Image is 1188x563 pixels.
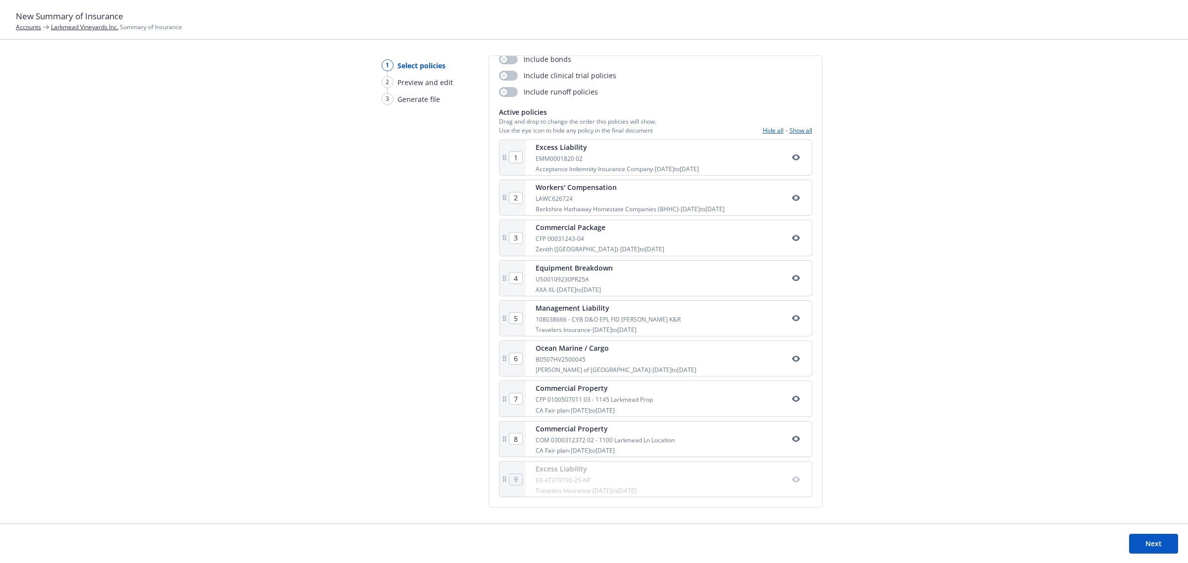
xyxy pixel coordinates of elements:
[536,326,681,334] div: Travelers Insurance - [DATE] to [DATE]
[536,285,613,294] div: AXA XL - [DATE] to [DATE]
[499,220,812,256] div: Commercial PackageCFP 00031243-04Zenith ([GEOGRAPHIC_DATA])-[DATE]to[DATE]
[536,406,653,415] div: CA Fair plan - [DATE] to [DATE]
[536,205,725,213] div: Berkshire Hathaway Homestate Companies (BHHC) - [DATE] to [DATE]
[499,70,616,81] div: Include clinical trial policies
[499,140,812,176] div: Excess LiabilityEMM0001820 02Acceptance Indemnity Insurance Company-[DATE]to[DATE]
[763,126,812,135] div: -
[536,476,637,484] div: EX-4T379790-25-NF
[536,395,653,404] div: CFP 0100507011 03 - 1145 Larkmead Prop
[536,222,664,233] div: Commercial Package
[536,142,699,152] div: Excess Liability
[499,87,598,97] div: Include runoff policies
[397,94,440,104] span: Generate file
[51,23,118,31] a: Larkmead Vineyards Inc.
[397,77,453,88] span: Preview and edit
[536,423,675,434] div: Commercial Property
[536,436,675,444] div: COM 0300312372 02 - 1100 Larkmead Ln Location
[536,235,664,243] div: CFP 00031243-04
[536,355,696,364] div: B0507HV2500045
[499,117,656,134] span: Drag and drop to change the order this policies will show. Use the eye icon to hide any policy in...
[763,126,784,135] button: Hide all
[536,194,725,203] div: LAWC626724
[1129,534,1178,554] button: Next
[536,154,699,163] div: EMM0001820 02
[536,383,653,393] div: Commercial Property
[790,126,812,135] button: Show all
[499,461,812,497] div: Excess LiabilityEX-4T379790-25-NFTravelers Insurance-[DATE]to[DATE]
[536,182,725,192] div: Workers' Compensation
[499,340,812,376] div: Ocean Marine / CargoB0507HV2500045[PERSON_NAME] of [GEOGRAPHIC_DATA]-[DATE]to[DATE]
[499,54,571,64] div: Include bonds
[536,263,613,273] div: Equipment Breakdown
[382,93,394,105] div: 3
[536,165,699,173] div: Acceptance Indemnity Insurance Company - [DATE] to [DATE]
[499,300,812,336] div: Management Liability108038666 - CYB D&O EPL FID [PERSON_NAME] K&RTravelers Insurance-[DATE]to[DATE]
[536,245,664,253] div: Zenith ([GEOGRAPHIC_DATA]) - [DATE] to [DATE]
[382,59,394,71] div: 1
[536,275,613,283] div: US00109230PR25A
[382,76,394,88] div: 2
[51,23,182,31] span: Summary of Insurance
[499,380,812,417] div: Commercial PropertyCFP 0100507011 03 - 1145 Larkmead PropCA Fair plan-[DATE]to[DATE]
[536,366,696,374] div: [PERSON_NAME] of [GEOGRAPHIC_DATA] - [DATE] to [DATE]
[16,10,1172,23] h1: New Summary of Insurance
[536,464,637,474] div: Excess Liability
[536,446,675,455] div: CA Fair plan - [DATE] to [DATE]
[536,486,637,495] div: Travelers Insurance - [DATE] to [DATE]
[397,60,445,71] span: Select policies
[16,23,41,31] a: Accounts
[499,107,656,117] span: Active policies
[536,315,681,324] div: 108038666 - CYB D&O EPL FID [PERSON_NAME] K&R
[536,343,696,353] div: Ocean Marine / Cargo
[499,180,812,216] div: Workers' CompensationLAWC626724Berkshire Hathaway Homestate Companies (BHHC)-[DATE]to[DATE]
[499,260,812,296] div: Equipment BreakdownUS00109230PR25AAXA XL-[DATE]to[DATE]
[536,303,681,313] div: Management Liability
[499,421,812,457] div: Commercial PropertyCOM 0300312372 02 - 1100 Larkmead Ln LocationCA Fair plan-[DATE]to[DATE]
